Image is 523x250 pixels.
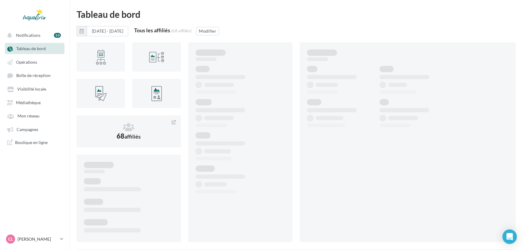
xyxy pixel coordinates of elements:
span: Notifications [16,33,40,38]
span: Tableau de bord [16,46,46,51]
div: Tableau de bord [77,10,516,19]
a: Tableau de bord [4,43,66,54]
a: Médiathèque [4,97,66,108]
span: Boutique en ligne [15,139,48,145]
span: CL [8,236,13,242]
a: Campagnes [4,124,66,135]
span: Campagnes [17,127,38,132]
span: affiliés [124,133,141,140]
button: [DATE] - [DATE] [87,26,128,36]
a: Boîte de réception [4,70,66,81]
button: Notifications 10 [4,30,63,40]
div: (68 affiliés) [171,28,192,33]
div: 10 [54,33,61,38]
span: Boîte de réception [16,73,51,78]
a: Mon réseau [4,110,66,121]
span: Médiathèque [16,100,41,105]
div: Tous les affiliés [134,27,170,33]
p: [PERSON_NAME] [17,236,58,242]
button: Modifier [196,27,219,35]
button: [DATE] - [DATE] [77,26,128,36]
a: Boutique en ligne [4,137,66,148]
a: CL [PERSON_NAME] [5,233,64,245]
div: Open Intercom Messenger [503,229,517,244]
span: 68 [117,132,141,140]
a: Opérations [4,56,66,67]
a: Visibilité locale [4,83,66,94]
span: Mon réseau [17,114,39,119]
span: Opérations [16,59,37,65]
span: Visibilité locale [17,87,46,92]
